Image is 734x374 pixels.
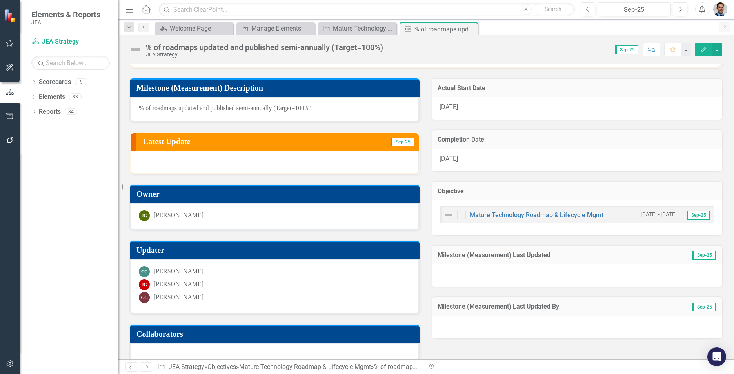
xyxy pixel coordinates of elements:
[169,363,204,370] a: JEA Strategy
[31,37,110,46] a: JEA Strategy
[69,94,82,100] div: 83
[692,303,716,311] span: Sep-25
[391,138,414,146] span: Sep-25
[39,93,65,102] a: Elements
[139,105,312,111] span: % of roadmaps updated and published semi-annually (Target=100%)
[600,5,668,15] div: Sep-25
[136,246,416,254] h3: Updater
[692,251,716,260] span: Sep-25
[146,52,383,58] div: JEA Strategy
[438,85,716,92] h3: Actual Start Date
[31,19,100,25] small: JEA
[39,107,61,116] a: Reports
[438,188,716,195] h3: Objective
[31,56,110,70] input: Search Below...
[139,210,150,221] div: JG
[139,292,150,303] div: GG
[159,3,575,16] input: Search ClearPoint...
[157,24,231,33] a: Welcome Page
[444,210,453,220] img: Not Defined
[207,363,236,370] a: Objectives
[143,137,323,146] h3: Latest Update
[75,79,87,85] div: 9
[713,2,727,16] img: Christopher Barrett
[39,78,71,87] a: Scorecards
[374,363,564,370] div: % of roadmaps updated and published semi-annually (Target=100%)
[320,24,394,33] a: Mature Technology Roadmap & Lifecycle Mgmt
[146,43,383,52] div: % of roadmaps updated and published semi-annually (Target=100%)
[170,24,231,33] div: Welcome Page
[129,44,142,56] img: Not Defined
[707,347,726,366] div: Open Intercom Messenger
[139,266,150,277] div: CC
[438,303,670,310] h3: Milestone (Measurement) Last Updated By
[239,363,371,370] a: Mature Technology Roadmap & Lifecycle Mgmt
[470,211,603,219] a: Mature Technology Roadmap & Lifecycle Mgmt
[139,279,150,290] div: JG
[598,2,671,16] button: Sep-25
[154,280,203,289] div: [PERSON_NAME]
[414,24,476,34] div: % of roadmaps updated and published semi-annually (Target=100%)
[136,190,416,198] h3: Owner
[641,211,677,218] small: [DATE] - [DATE]
[154,267,203,276] div: [PERSON_NAME]
[615,45,638,54] span: Sep-25
[136,330,416,338] h3: Collaborators
[545,6,561,12] span: Search
[333,24,394,33] div: Mature Technology Roadmap & Lifecycle Mgmt
[251,24,313,33] div: Manage Elements
[154,293,203,302] div: [PERSON_NAME]
[438,136,716,143] h3: Completion Date
[440,103,458,111] span: [DATE]
[154,211,203,220] div: [PERSON_NAME]
[534,4,573,15] button: Search
[157,363,420,372] div: » » »
[238,24,313,33] a: Manage Elements
[136,84,416,92] h3: Milestone (Measurement) Description
[65,108,77,115] div: 84
[31,10,100,19] span: Elements & Reports
[687,211,710,220] span: Sep-25
[440,155,458,162] span: [DATE]
[438,252,668,259] h3: Milestone (Measurement) Last Updated
[4,9,18,23] img: ClearPoint Strategy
